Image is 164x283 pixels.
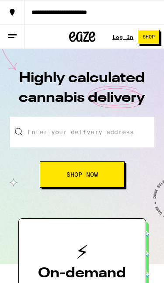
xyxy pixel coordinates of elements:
[143,35,155,39] span: Shop
[112,34,133,40] a: Log In
[138,30,160,44] button: Shop
[66,171,98,178] span: Shop Now
[133,30,164,44] a: Shop
[10,117,154,147] input: Enter your delivery address
[17,69,148,117] h1: Highly calculated cannabis delivery
[40,161,125,188] button: Shop Now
